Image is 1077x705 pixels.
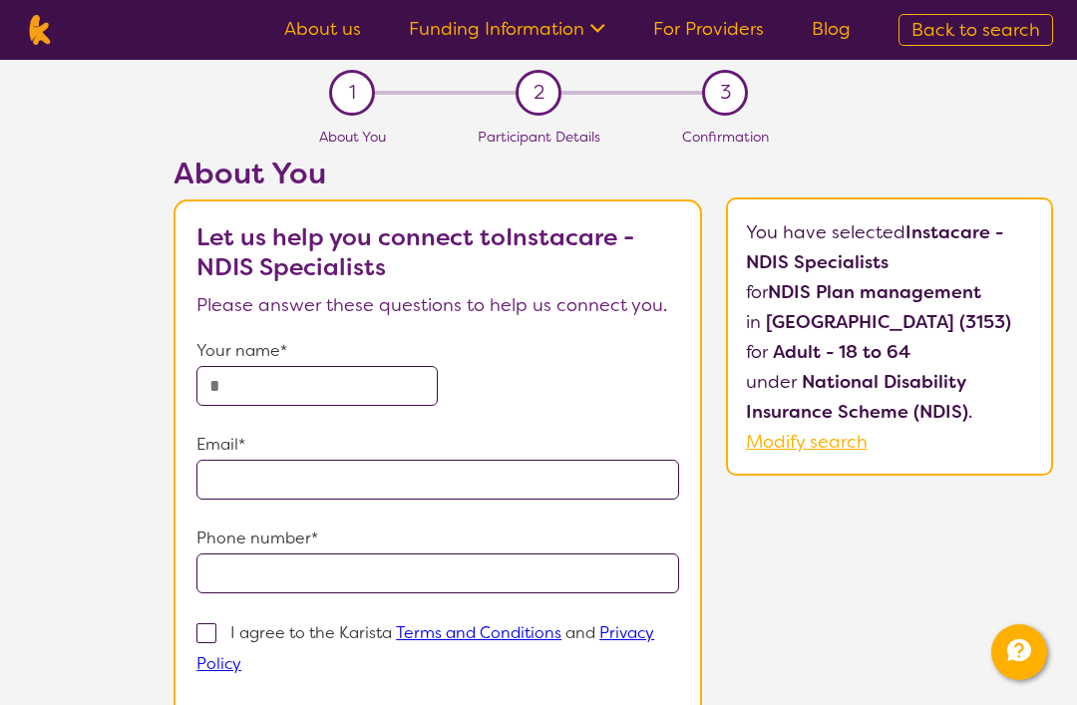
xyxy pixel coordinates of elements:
a: Modify search [746,430,868,454]
p: in [746,307,1034,337]
b: Instacare - NDIS Specialists [746,220,1003,274]
p: I agree to the Karista and [196,622,654,674]
a: Blog [812,17,851,41]
p: Your name* [196,336,679,366]
b: [GEOGRAPHIC_DATA] (3153) [766,310,1011,334]
b: NDIS Plan management [768,280,981,304]
button: Channel Menu [991,624,1047,680]
a: For Providers [653,17,764,41]
p: Please answer these questions to help us connect you. [196,290,679,320]
span: Back to search [911,18,1040,42]
span: 3 [720,78,731,108]
b: Adult - 18 to 64 [773,340,910,364]
p: Phone number* [196,524,679,553]
b: Let us help you connect to Instacare - NDIS Specialists [196,221,634,283]
p: for [746,277,1034,307]
a: About us [284,17,361,41]
p: for [746,337,1034,367]
h2: About You [174,156,702,191]
p: under . [746,367,1034,427]
span: 1 [349,78,356,108]
span: Confirmation [682,128,769,146]
img: Karista logo [24,15,55,45]
a: Terms and Conditions [396,622,561,643]
span: Participant Details [478,128,600,146]
p: You have selected [746,217,1034,457]
p: Email* [196,430,679,460]
b: National Disability Insurance Scheme (NDIS) [746,370,968,424]
a: Funding Information [409,17,605,41]
span: 2 [534,78,544,108]
span: About You [319,128,386,146]
a: Back to search [898,14,1053,46]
